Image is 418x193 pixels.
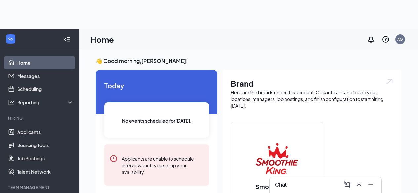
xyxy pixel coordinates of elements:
a: Scheduling [17,82,74,96]
div: Here are the brands under this account. Click into a brand to see your locations, managers, job p... [231,89,394,109]
div: Hiring [8,115,72,121]
a: Home [17,56,74,69]
svg: ChevronUp [355,181,363,189]
h2: Smoothie King [249,182,305,191]
div: Applicants are unable to schedule interviews until you set up your availability. [122,155,204,175]
h1: Brand [231,78,394,89]
svg: Minimize [367,181,375,189]
svg: WorkstreamLogo [7,36,14,42]
iframe: Intercom live chat [396,171,411,186]
div: AG [397,36,403,42]
a: Job Postings [17,152,74,165]
svg: Analysis [8,99,15,106]
h1: Home [91,34,114,45]
a: Applicants [17,125,74,139]
a: Sourcing Tools [17,139,74,152]
button: Minimize [365,179,376,190]
div: Reporting [17,99,74,106]
h3: Chat [275,181,287,188]
svg: ComposeMessage [343,181,351,189]
button: ComposeMessage [342,179,352,190]
div: Team Management [8,185,72,190]
span: No events scheduled for [DATE] . [122,117,192,124]
img: open.6027fd2a22e1237b5b06.svg [385,78,394,85]
a: Talent Network [17,165,74,178]
a: Messages [17,69,74,82]
svg: QuestionInfo [382,35,390,43]
h3: 👋 Good morning, [PERSON_NAME] ! [96,57,401,65]
button: ChevronUp [354,179,364,190]
svg: Error [110,155,118,163]
img: Smoothie King [256,138,298,180]
svg: Collapse [64,36,70,43]
svg: Notifications [367,35,375,43]
span: Today [104,80,209,91]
